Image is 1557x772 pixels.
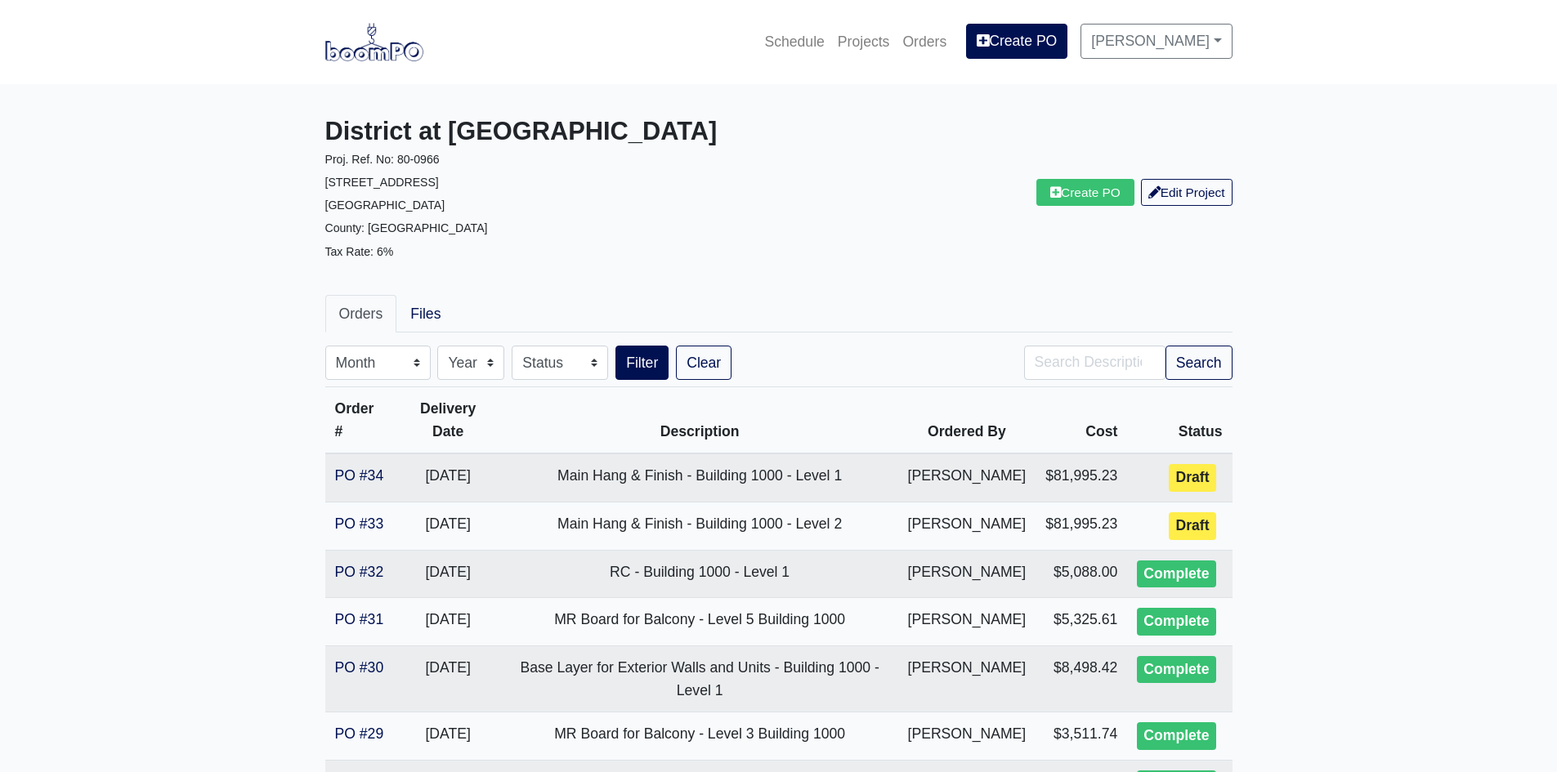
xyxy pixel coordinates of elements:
td: [DATE] [395,453,502,502]
a: PO #32 [335,564,384,580]
td: [PERSON_NAME] [898,598,1036,646]
small: [GEOGRAPHIC_DATA] [325,199,445,212]
a: Edit Project [1141,179,1233,206]
th: Status [1127,387,1232,454]
a: Schedule [758,24,830,60]
td: $81,995.23 [1036,502,1127,550]
th: Delivery Date [395,387,502,454]
div: Draft [1169,464,1215,492]
a: PO #34 [335,467,384,484]
small: Tax Rate: 6% [325,245,394,258]
div: Complete [1137,722,1215,750]
td: [DATE] [395,598,502,646]
th: Description [502,387,898,454]
td: [DATE] [395,712,502,760]
td: $5,325.61 [1036,598,1127,646]
td: $5,088.00 [1036,550,1127,598]
div: Complete [1137,608,1215,636]
a: Orders [896,24,953,60]
td: [PERSON_NAME] [898,502,1036,550]
a: PO #30 [335,659,384,676]
small: County: [GEOGRAPHIC_DATA] [325,221,488,234]
td: [PERSON_NAME] [898,712,1036,760]
button: Filter [615,346,669,380]
img: boomPO [325,23,423,60]
th: Cost [1036,387,1127,454]
a: Clear [676,346,732,380]
th: Order # [325,387,395,454]
td: Main Hang & Finish - Building 1000 - Level 1 [502,453,898,502]
a: [PERSON_NAME] [1081,24,1232,58]
a: Orders [325,295,397,332]
h3: District at [GEOGRAPHIC_DATA] [325,117,767,147]
a: PO #33 [335,515,384,532]
td: [DATE] [395,645,502,712]
td: MR Board for Balcony - Level 3 Building 1000 [502,712,898,760]
td: $3,511.74 [1036,712,1127,760]
td: [DATE] [395,502,502,550]
small: [STREET_ADDRESS] [325,176,439,189]
td: [PERSON_NAME] [898,550,1036,598]
td: Base Layer for Exterior Walls and Units - Building 1000 - Level 1 [502,645,898,712]
a: PO #31 [335,611,384,627]
td: [PERSON_NAME] [898,645,1036,712]
td: RC - Building 1000 - Level 1 [502,550,898,598]
div: Complete [1137,656,1215,684]
div: Draft [1169,512,1215,540]
td: Main Hang & Finish - Building 1000 - Level 2 [502,502,898,550]
input: Search [1024,346,1166,380]
td: [DATE] [395,550,502,598]
button: Search [1166,346,1233,380]
small: Proj. Ref. No: 80-0966 [325,153,440,166]
td: $8,498.42 [1036,645,1127,712]
div: Complete [1137,560,1215,588]
a: Create PO [966,24,1067,58]
td: MR Board for Balcony - Level 5 Building 1000 [502,598,898,646]
a: Projects [831,24,897,60]
td: $81,995.23 [1036,453,1127,502]
a: Create PO [1036,179,1134,206]
a: Files [396,295,454,332]
th: Ordered By [898,387,1036,454]
a: PO #29 [335,725,384,742]
td: [PERSON_NAME] [898,453,1036,502]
